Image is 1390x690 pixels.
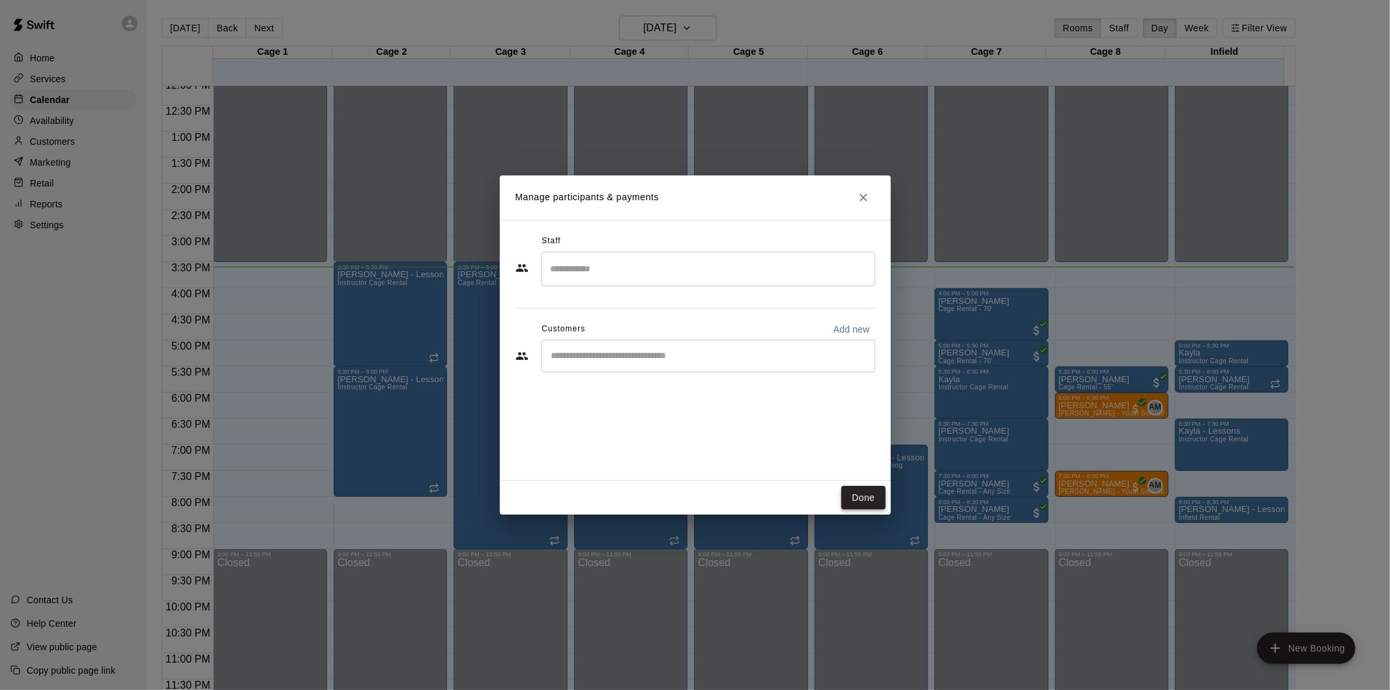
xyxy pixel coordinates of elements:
[542,252,875,286] div: Search staff
[833,323,870,336] p: Add new
[515,190,659,204] p: Manage participants & payments
[542,231,560,252] span: Staff
[841,486,885,510] button: Done
[852,186,875,209] button: Close
[515,262,528,275] svg: Staff
[542,340,875,372] div: Start typing to search customers...
[515,350,528,363] svg: Customers
[828,319,875,340] button: Add new
[542,319,585,340] span: Customers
